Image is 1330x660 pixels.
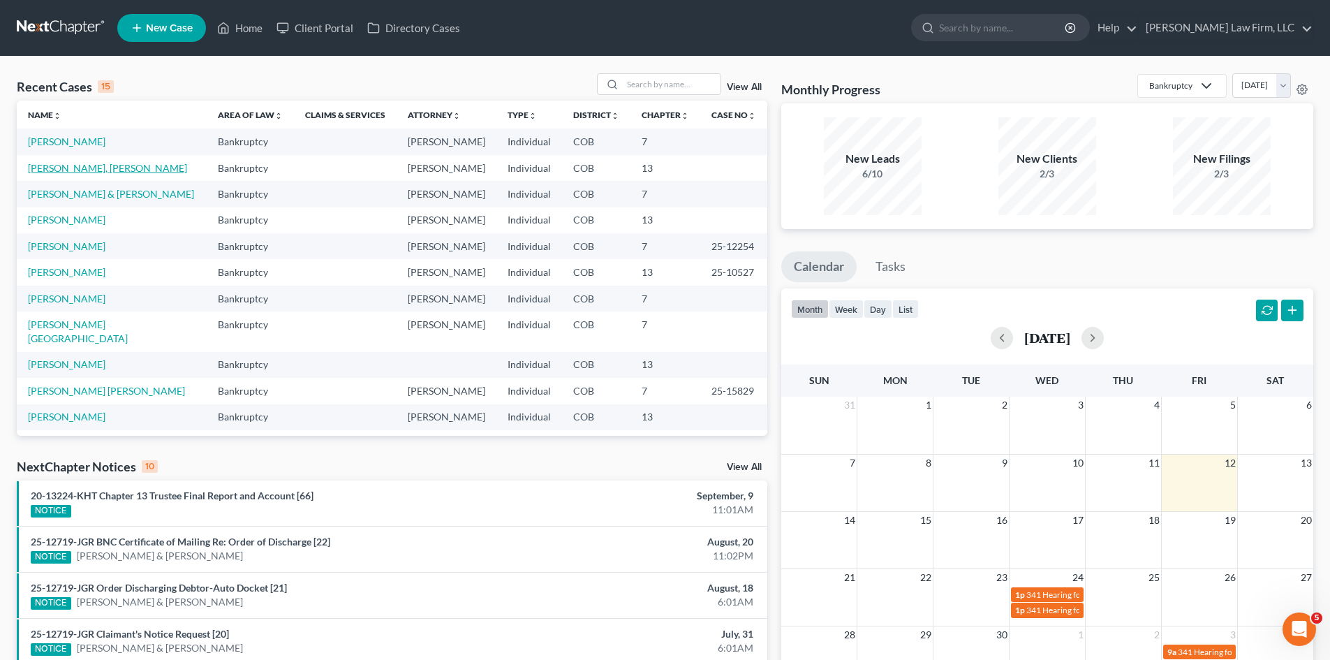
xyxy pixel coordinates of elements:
div: July, 31 [522,627,753,641]
td: 7 [630,311,700,351]
td: Bankruptcy [207,129,294,154]
a: [PERSON_NAME] & [PERSON_NAME] [77,641,243,655]
td: Individual [496,430,562,456]
a: 25-12719-JGR Order Discharging Debtor-Auto Docket [21] [31,582,287,594]
a: Nameunfold_more [28,110,61,120]
td: COB [562,129,630,154]
td: COB [562,181,630,207]
td: COB [562,207,630,233]
td: Individual [496,286,562,311]
a: Area of Lawunfold_more [218,110,283,120]
i: unfold_more [452,112,461,120]
a: [PERSON_NAME] [28,293,105,305]
td: Individual [496,259,562,285]
a: View All [727,82,762,92]
td: [PERSON_NAME] [397,155,496,181]
td: 7 [630,129,700,154]
span: 5 [1311,613,1322,624]
td: Individual [496,155,562,181]
iframe: Intercom live chat [1283,613,1316,646]
input: Search by name... [623,74,721,94]
td: [PERSON_NAME] [397,207,496,233]
div: NOTICE [31,551,71,564]
span: 25 [1147,569,1161,586]
div: September, 9 [522,489,753,503]
td: Bankruptcy [207,352,294,378]
div: August, 20 [522,535,753,549]
span: 7 [848,455,857,471]
td: Bankruptcy [207,286,294,311]
span: 9 [1000,455,1009,471]
a: Chapterunfold_more [642,110,689,120]
span: Sat [1266,374,1284,386]
td: Individual [496,378,562,404]
td: 13 [630,259,700,285]
div: NextChapter Notices [17,458,158,475]
a: [PERSON_NAME] Law Firm, LLC [1139,15,1313,41]
span: 23 [995,569,1009,586]
td: 13 [630,352,700,378]
td: COB [562,286,630,311]
i: unfold_more [748,112,756,120]
i: unfold_more [53,112,61,120]
span: 16 [995,512,1009,529]
span: 20 [1299,512,1313,529]
span: 19 [1223,512,1237,529]
a: Client Portal [269,15,360,41]
a: View All [727,462,762,472]
a: [PERSON_NAME][GEOGRAPHIC_DATA] [28,318,128,344]
h3: Monthly Progress [781,81,880,98]
div: New Leads [824,151,922,167]
div: August, 18 [522,581,753,595]
span: 26 [1223,569,1237,586]
td: [PERSON_NAME] [397,181,496,207]
div: 11:01AM [522,503,753,517]
span: 2 [1153,626,1161,643]
span: 27 [1299,569,1313,586]
span: 15 [919,512,933,529]
td: Bankruptcy [207,311,294,351]
input: Search by name... [939,15,1067,41]
span: Wed [1035,374,1058,386]
td: 13 [630,404,700,430]
td: 13 [630,430,700,456]
span: 11 [1147,455,1161,471]
span: 9a [1167,647,1176,657]
td: Bankruptcy [207,233,294,259]
span: 17 [1071,512,1085,529]
td: Bankruptcy [207,155,294,181]
a: [PERSON_NAME] & [PERSON_NAME] [77,595,243,609]
div: NOTICE [31,597,71,610]
span: 341 Hearing for Sell, [PERSON_NAME] & [PERSON_NAME] [1026,605,1241,615]
span: 1p [1015,605,1025,615]
td: COB [562,352,630,378]
td: Bankruptcy [207,430,294,456]
div: 11:02PM [522,549,753,563]
span: 3 [1229,626,1237,643]
a: [PERSON_NAME] & [PERSON_NAME] [28,188,194,200]
span: 2 [1000,397,1009,413]
a: [PERSON_NAME] [28,411,105,423]
span: 30 [995,626,1009,643]
td: COB [562,259,630,285]
span: 1p [1015,589,1025,600]
h2: [DATE] [1024,330,1070,345]
div: 10 [142,460,158,473]
a: [PERSON_NAME] [28,240,105,252]
td: Bankruptcy [207,259,294,285]
td: [PERSON_NAME] [397,233,496,259]
a: [PERSON_NAME] [28,214,105,226]
span: 1 [924,397,933,413]
a: Directory Cases [360,15,467,41]
td: 25-15829 [700,378,767,404]
td: 13 [630,207,700,233]
span: 1 [1077,626,1085,643]
span: New Case [146,23,193,34]
div: 6:01AM [522,595,753,609]
span: 4 [1153,397,1161,413]
td: [PERSON_NAME] [397,129,496,154]
a: [PERSON_NAME] [PERSON_NAME] [28,385,185,397]
div: Recent Cases [17,78,114,95]
td: 25-12254 [700,233,767,259]
td: COB [562,378,630,404]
